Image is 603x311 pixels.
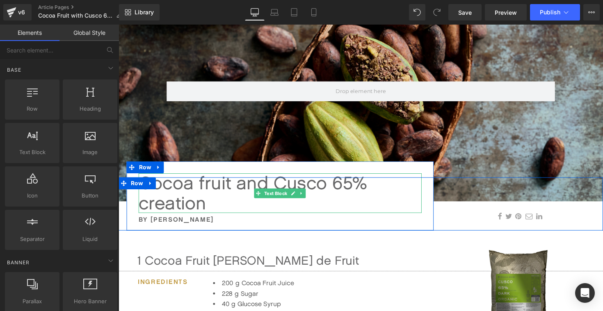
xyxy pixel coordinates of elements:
span: Liquid [65,235,115,243]
span: Preview [495,8,517,17]
span: Row [7,104,57,113]
span: Separator [7,235,57,243]
li: 4 g Pectin [97,291,319,302]
span: Banner [6,259,30,266]
span: Hero Banner [65,297,115,306]
button: Publish [530,4,580,20]
a: Preview [485,4,527,20]
button: Redo [429,4,445,20]
a: Expand / Collapse [36,140,46,152]
a: Expand / Collapse [27,157,38,169]
a: New Library [119,4,160,20]
button: Undo [409,4,425,20]
span: Row [19,140,36,152]
span: Base [6,66,22,74]
span: Button [65,191,115,200]
span: Save [458,8,472,17]
span: Icon [7,191,57,200]
span: Image [65,148,115,157]
a: Tablet [284,4,304,20]
span: Parallax [7,297,57,306]
span: Cocoa Fruit with Cusco 65% [38,12,113,19]
a: Desktop [245,4,265,20]
span: Library [135,9,154,16]
div: v6 [16,7,27,18]
a: Mobile [304,4,324,20]
a: Laptop [265,4,284,20]
span: Heading [65,104,115,113]
button: More [583,4,600,20]
h1: Ingredients [20,257,78,270]
h1: By [PERSON_NAME] [21,193,311,206]
a: Expand / Collapse [183,168,192,178]
span: Text Block [148,168,175,178]
span: Row [11,157,27,169]
div: 1 Cocoa Fruit [PERSON_NAME] de Fruit [19,235,494,248]
li: 200 g Cocoa Fruit Juice [97,260,319,270]
div: Open Intercom Messenger [575,283,595,303]
a: Global Style [59,25,119,41]
span: Text Block [7,148,57,157]
li: 40 g Glucose Syrup [97,281,319,292]
span: Publish [540,9,560,16]
a: Article Pages [38,4,128,11]
li: 228 g Sugar [97,270,319,281]
a: v6 [3,4,32,20]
